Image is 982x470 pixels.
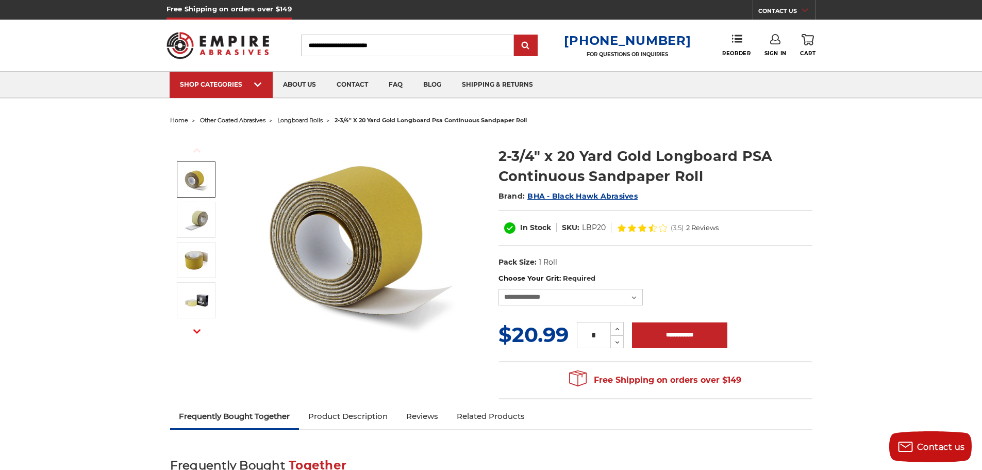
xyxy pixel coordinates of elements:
[200,117,265,124] a: other coated abrasives
[335,117,527,124] span: 2-3/4" x 20 yard gold longboard psa continuous sandpaper roll
[167,25,270,66] img: Empire Abrasives
[498,273,812,284] label: Choose Your Grit:
[184,207,209,233] img: Medium-coarse 180 Grit Gold PSA Sandpaper Roll, 2.75" x 20 yds, for versatile sanding by BHA.
[671,224,684,231] span: (3.5)
[180,80,262,88] div: SHOP CATEGORIES
[564,33,691,48] a: [PHONE_NUMBER]
[582,222,606,233] dd: LBP20
[447,405,534,428] a: Related Products
[498,257,537,268] dt: Pack Size:
[498,191,525,201] span: Brand:
[378,72,413,98] a: faq
[185,320,209,343] button: Next
[326,72,378,98] a: contact
[452,72,543,98] a: shipping & returns
[170,117,188,124] a: home
[184,167,209,192] img: Black Hawk 400 Grit Gold PSA Sandpaper Roll, 2 3/4" wide, for final touches on surfaces.
[686,224,719,231] span: 2 Reviews
[564,51,691,58] p: FOR QUESTIONS OR INQUIRIES
[397,405,447,428] a: Reviews
[539,257,557,268] dd: 1 Roll
[800,34,815,57] a: Cart
[758,5,815,20] a: CONTACT US
[562,222,579,233] dt: SKU:
[498,146,812,186] h1: 2-3/4" x 20 Yard Gold Longboard PSA Continuous Sandpaper Roll
[527,191,638,201] a: BHA - Black Hawk Abrasives
[563,274,595,282] small: Required
[569,370,741,391] span: Free Shipping on orders over $149
[515,36,536,56] input: Submit
[170,405,299,428] a: Frequently Bought Together
[184,287,209,313] img: BHA 80 Grit Gold PSA Sandpaper Roll, 2 3/4" x 20 yards, for high-performance sanding and stripping.
[184,247,209,273] img: 400 grit BHA Gold longboard PSA sandpaper roll, 2.75 inches by 20 yards, perfect for fine finishing.
[520,223,551,232] span: In Stock
[299,405,397,428] a: Product Description
[498,322,569,347] span: $20.99
[277,117,323,124] a: longboard rolls
[800,50,815,57] span: Cart
[764,50,787,57] span: Sign In
[185,139,209,161] button: Previous
[413,72,452,98] a: blog
[258,135,464,342] img: Black Hawk 400 Grit Gold PSA Sandpaper Roll, 2 3/4" wide, for final touches on surfaces.
[889,431,972,462] button: Contact us
[273,72,326,98] a: about us
[722,34,751,56] a: Reorder
[917,442,965,452] span: Contact us
[722,50,751,57] span: Reorder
